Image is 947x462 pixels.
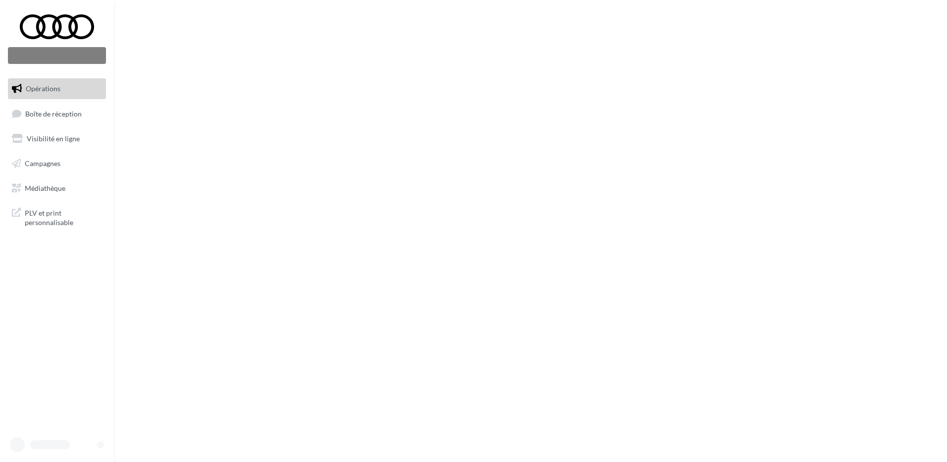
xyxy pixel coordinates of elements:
a: PLV et print personnalisable [6,202,108,231]
a: Campagnes [6,153,108,174]
a: Opérations [6,78,108,99]
span: Opérations [26,84,60,93]
span: Boîte de réception [25,109,82,117]
div: Nouvelle campagne [8,47,106,64]
a: Boîte de réception [6,103,108,124]
span: PLV et print personnalisable [25,206,102,228]
span: Campagnes [25,159,60,168]
a: Visibilité en ligne [6,128,108,149]
a: Médiathèque [6,178,108,199]
span: Médiathèque [25,183,65,192]
span: Visibilité en ligne [27,134,80,143]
